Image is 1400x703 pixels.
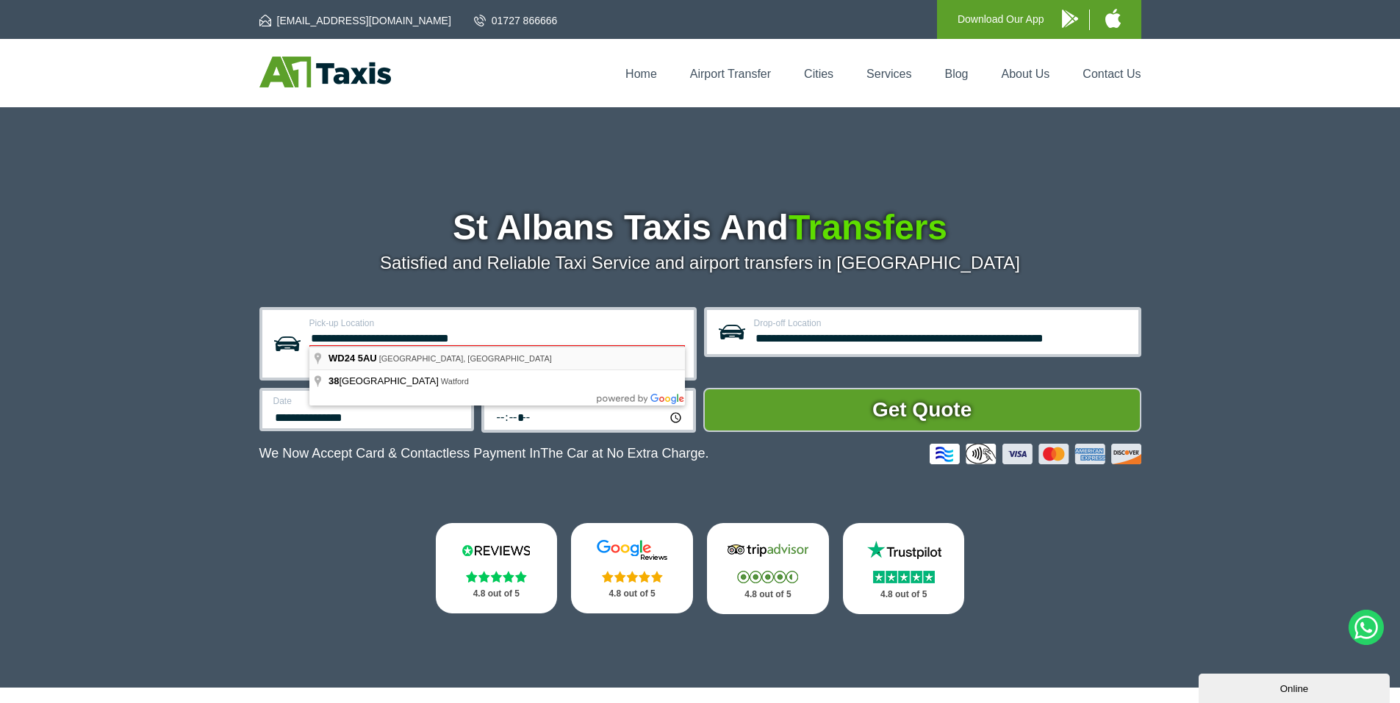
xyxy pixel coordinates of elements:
span: Transfers [789,208,947,247]
span: Watford [441,377,469,386]
a: Cities [804,68,833,80]
a: Services [866,68,911,80]
img: Stars [466,571,527,583]
p: 4.8 out of 5 [452,585,542,603]
a: Home [625,68,657,80]
label: Pick-up Location [309,319,685,328]
span: 38 [329,375,339,386]
span: [GEOGRAPHIC_DATA] [329,375,441,386]
img: Tripadvisor [724,539,812,561]
a: Blog [944,68,968,80]
p: 4.8 out of 5 [587,585,677,603]
label: Drop-off Location [754,319,1130,328]
iframe: chat widget [1199,671,1393,703]
h1: St Albans Taxis And [259,210,1141,245]
p: 4.8 out of 5 [859,585,949,604]
img: Stars [602,571,663,583]
a: 01727 866666 [474,13,558,28]
p: We Now Accept Card & Contactless Payment In [259,446,709,461]
a: Reviews.io Stars 4.8 out of 5 [436,523,558,613]
img: A1 Taxis iPhone App [1105,9,1121,28]
a: Tripadvisor Stars 4.8 out of 5 [707,523,829,614]
button: Get Quote [703,388,1141,432]
a: Airport Transfer [690,68,771,80]
span: The Car at No Extra Charge. [540,446,708,461]
img: Stars [873,571,935,583]
a: Google Stars 4.8 out of 5 [571,523,693,613]
img: A1 Taxis St Albans LTD [259,57,391,87]
label: This field is required. [309,345,685,369]
img: A1 Taxis Android App [1062,10,1078,28]
span: WD24 5AU [329,353,377,364]
a: About Us [1002,68,1050,80]
a: Contact Us [1083,68,1141,80]
label: Date [273,397,462,405]
p: 4.8 out of 5 [723,585,813,604]
span: [GEOGRAPHIC_DATA], [GEOGRAPHIC_DATA] [379,354,552,363]
label: Time [495,397,684,405]
img: Credit And Debit Cards [930,444,1141,464]
img: Stars [737,571,798,583]
p: Download Our App [958,10,1044,29]
img: Trustpilot [860,539,948,561]
img: Google [588,539,676,561]
a: [EMAIL_ADDRESS][DOMAIN_NAME] [259,13,451,28]
a: Trustpilot Stars 4.8 out of 5 [843,523,965,614]
p: Satisfied and Reliable Taxi Service and airport transfers in [GEOGRAPHIC_DATA] [259,253,1141,273]
img: Reviews.io [452,539,540,561]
